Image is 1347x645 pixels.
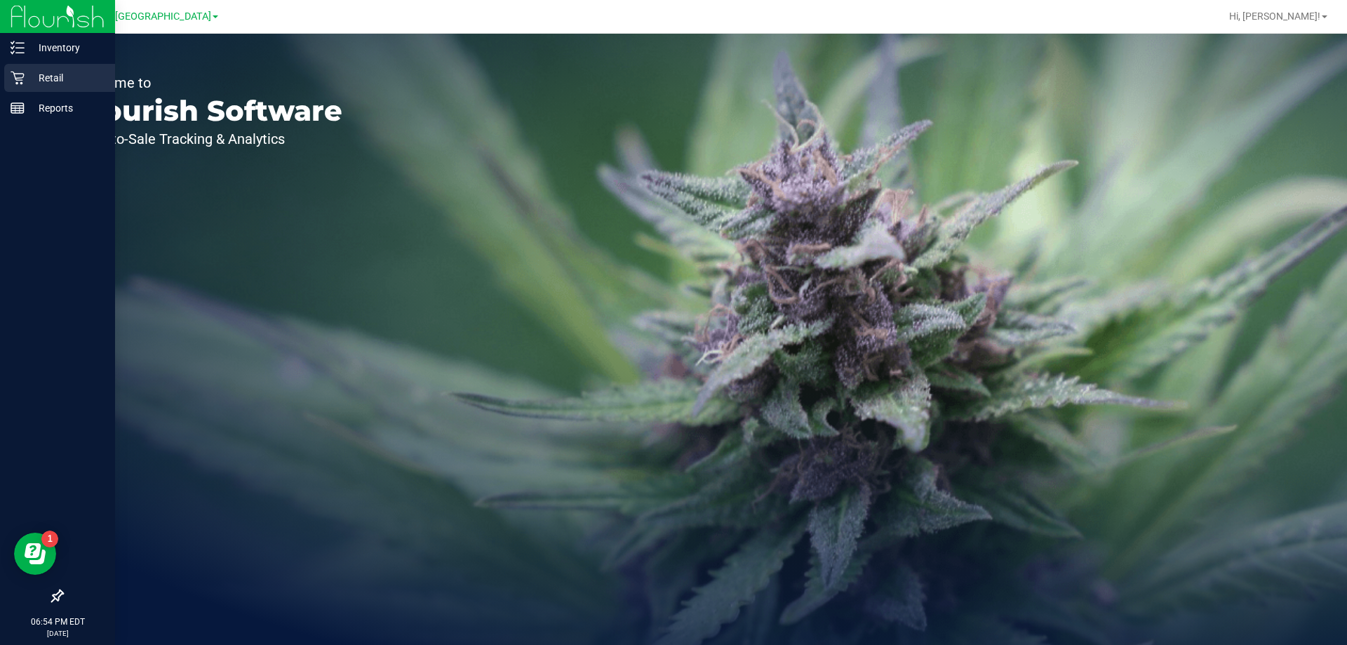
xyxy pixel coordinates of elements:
[6,616,109,628] p: 06:54 PM EDT
[68,11,211,22] span: TX Austin [GEOGRAPHIC_DATA]
[14,533,56,575] iframe: Resource center
[76,76,342,90] p: Welcome to
[1229,11,1320,22] span: Hi, [PERSON_NAME]!
[11,71,25,85] inline-svg: Retail
[76,97,342,125] p: Flourish Software
[25,69,109,86] p: Retail
[41,531,58,547] iframe: Resource center unread badge
[25,39,109,56] p: Inventory
[25,100,109,117] p: Reports
[6,628,109,639] p: [DATE]
[76,132,342,146] p: Seed-to-Sale Tracking & Analytics
[11,41,25,55] inline-svg: Inventory
[11,101,25,115] inline-svg: Reports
